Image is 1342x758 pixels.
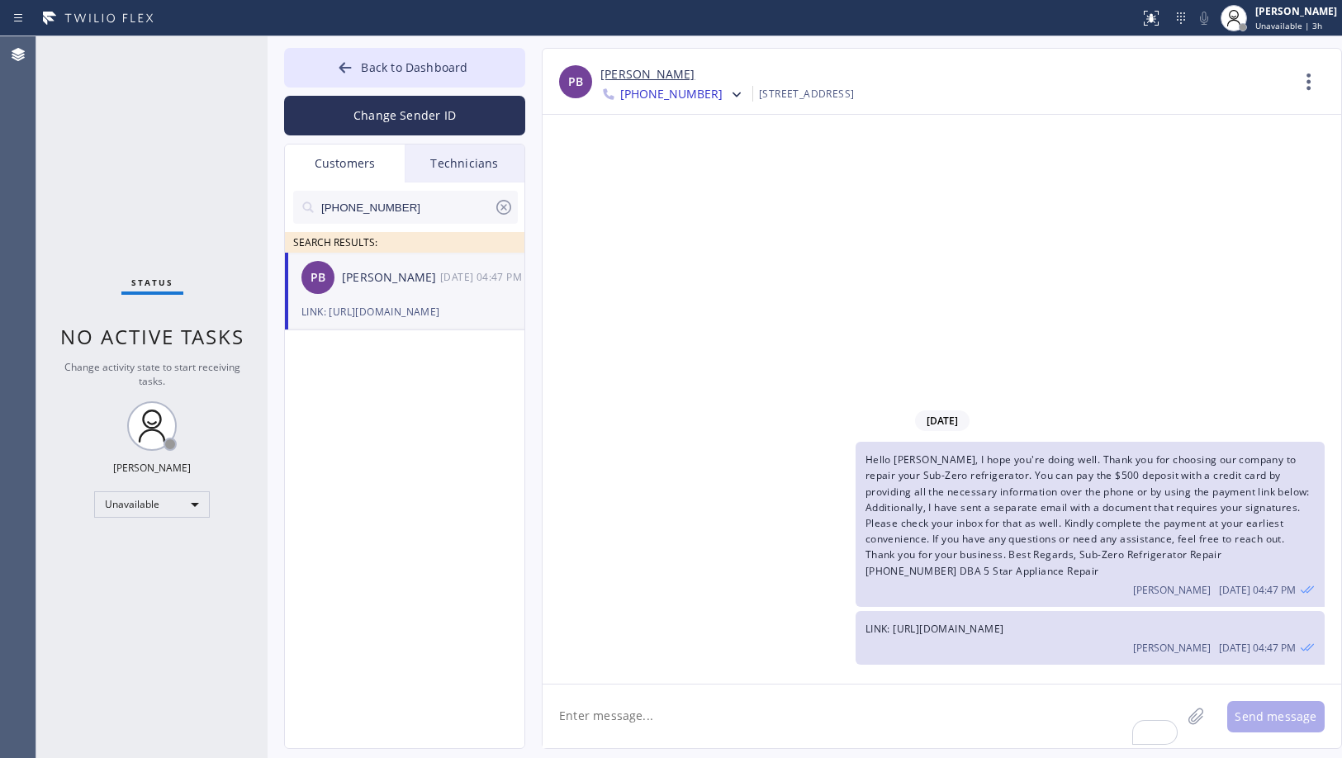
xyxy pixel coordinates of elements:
[361,59,467,75] span: Back to Dashboard
[293,235,377,249] span: SEARCH RESULTS:
[131,277,173,288] span: Status
[60,323,244,350] span: No active tasks
[915,410,970,431] span: [DATE]
[759,84,854,103] div: [STREET_ADDRESS]
[301,302,508,321] div: LINK: [URL][DOMAIN_NAME]
[856,442,1325,607] div: 08/15/2025 9:47 AM
[1255,4,1337,18] div: [PERSON_NAME]
[284,96,525,135] button: Change Sender ID
[113,461,191,475] div: [PERSON_NAME]
[440,268,526,287] div: 08/15/2025 9:47 AM
[600,65,695,84] a: [PERSON_NAME]
[1227,701,1325,732] button: Send message
[285,144,405,182] div: Customers
[1219,641,1296,655] span: [DATE] 04:47 PM
[1193,7,1216,30] button: Mute
[311,268,325,287] span: PB
[1133,641,1211,655] span: [PERSON_NAME]
[320,191,494,224] input: Search
[620,86,723,106] span: [PHONE_NUMBER]
[405,144,524,182] div: Technicians
[1133,583,1211,597] span: [PERSON_NAME]
[284,48,525,88] button: Back to Dashboard
[1255,20,1322,31] span: Unavailable | 3h
[94,491,210,518] div: Unavailable
[1219,583,1296,597] span: [DATE] 04:47 PM
[568,73,583,92] span: PB
[342,268,440,287] div: [PERSON_NAME]
[865,622,1004,636] span: LINK: [URL][DOMAIN_NAME]
[856,611,1325,665] div: 08/15/2025 9:47 AM
[64,360,240,388] span: Change activity state to start receiving tasks.
[543,685,1181,748] textarea: To enrich screen reader interactions, please activate Accessibility in Grammarly extension settings
[865,452,1310,577] span: Hello [PERSON_NAME], I hope you're doing well. Thank you for choosing our company to repair your ...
